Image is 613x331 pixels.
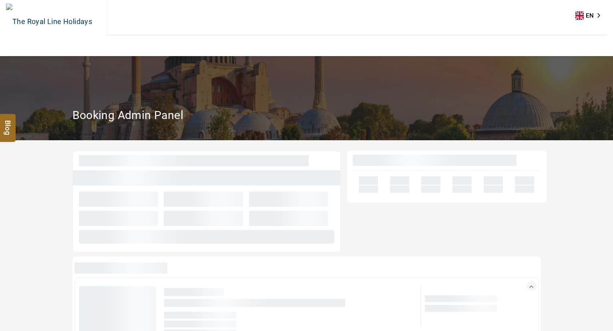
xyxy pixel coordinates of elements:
[72,108,184,122] h2: Booking Admin Panel
[575,10,606,22] aside: Language selected: English
[3,120,13,127] span: Blog
[575,10,606,22] div: Language
[6,4,92,40] img: The Royal Line Holidays
[575,10,606,22] a: EN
